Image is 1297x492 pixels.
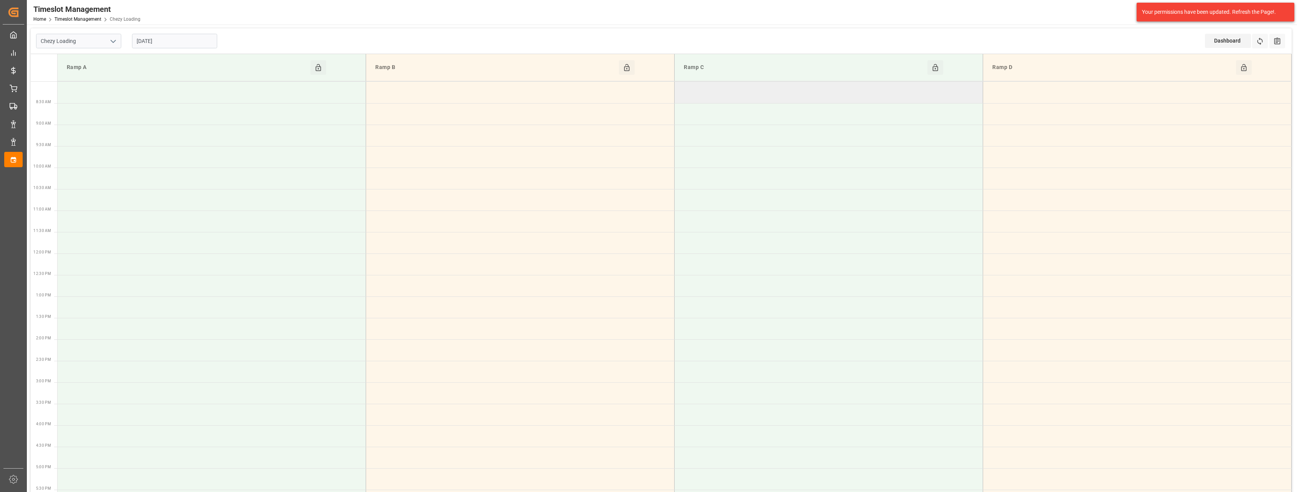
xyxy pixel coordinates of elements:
[36,34,121,48] input: Type to search/select
[36,443,51,448] span: 4:30 PM
[33,229,51,233] span: 11:30 AM
[36,486,51,490] span: 5:30 PM
[33,272,51,276] span: 12:30 PM
[36,143,51,147] span: 9:30 AM
[1142,8,1283,16] div: Your permissions have been updated. Refresh the Page!.
[54,16,101,22] a: Timeslot Management
[36,379,51,383] span: 3:00 PM
[36,314,51,319] span: 1:30 PM
[372,60,619,75] div: Ramp B
[36,100,51,104] span: 8:30 AM
[33,3,140,15] div: Timeslot Management
[33,164,51,168] span: 10:00 AM
[36,465,51,469] span: 5:00 PM
[36,400,51,405] span: 3:30 PM
[1205,34,1251,48] div: Dashboard
[64,60,310,75] div: Ramp A
[36,293,51,297] span: 1:00 PM
[33,16,46,22] a: Home
[132,34,217,48] input: DD-MM-YYYY
[681,60,927,75] div: Ramp C
[36,357,51,362] span: 2:30 PM
[33,186,51,190] span: 10:30 AM
[36,422,51,426] span: 4:00 PM
[33,250,51,254] span: 12:00 PM
[107,35,119,47] button: open menu
[36,336,51,340] span: 2:00 PM
[36,121,51,125] span: 9:00 AM
[33,207,51,211] span: 11:00 AM
[989,60,1236,75] div: Ramp D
